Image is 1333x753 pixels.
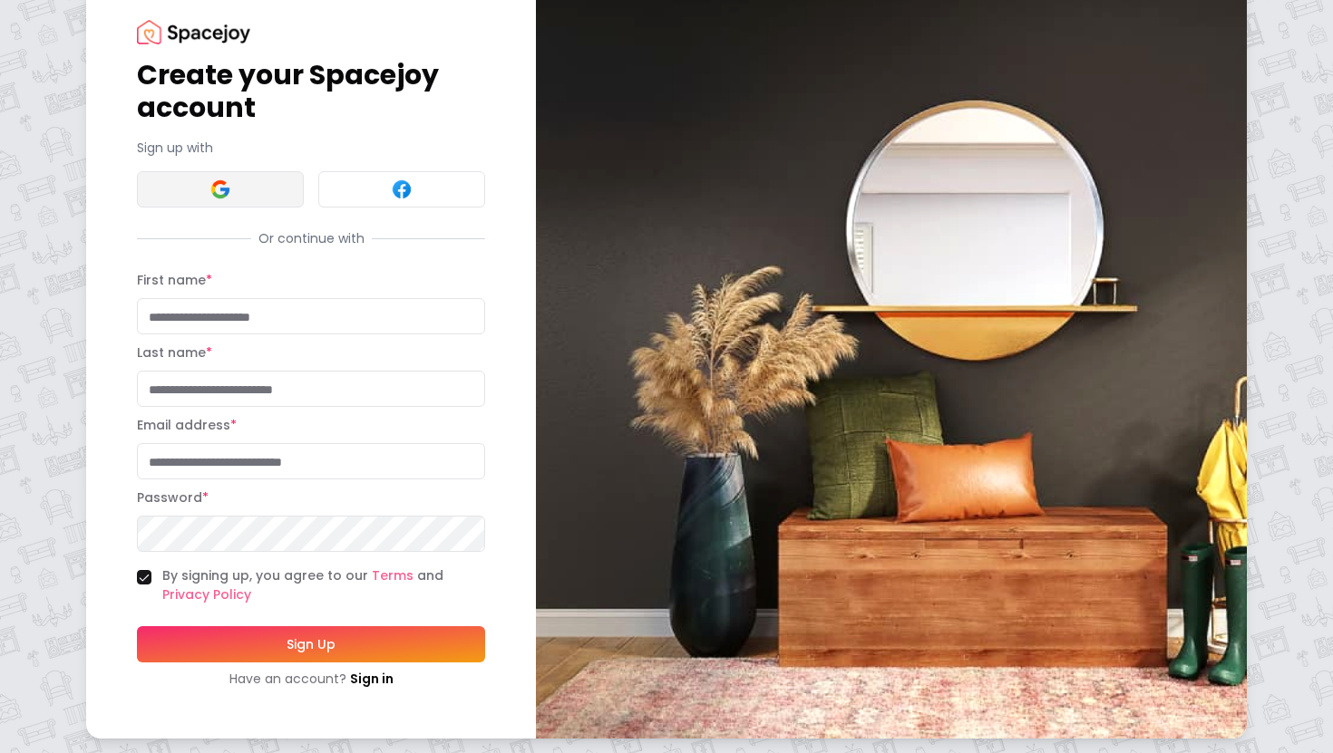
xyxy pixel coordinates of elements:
[137,626,485,662] button: Sign Up
[350,670,394,688] a: Sign in
[251,229,372,247] span: Or continue with
[162,566,485,604] label: By signing up, you agree to our and
[137,416,237,434] label: Email address
[137,139,485,157] p: Sign up with
[137,20,250,44] img: Spacejoy Logo
[137,271,212,289] label: First name
[137,670,485,688] div: Have an account?
[209,179,231,200] img: Google signin
[372,566,414,584] a: Terms
[137,343,212,362] label: Last name
[137,59,485,124] h1: Create your Spacejoy account
[391,179,413,200] img: Facebook signin
[137,488,209,507] label: Password
[162,585,251,603] a: Privacy Policy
